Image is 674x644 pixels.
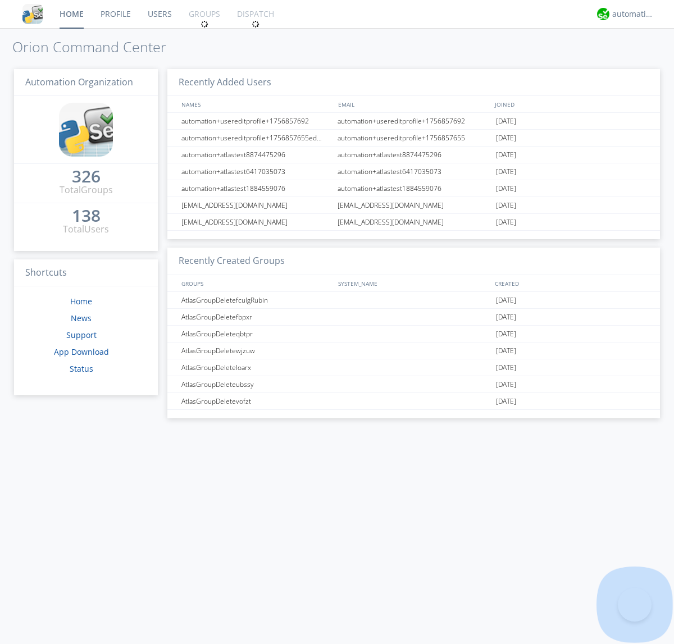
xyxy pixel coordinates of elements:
[54,346,109,357] a: App Download
[179,180,334,197] div: automation+atlastest1884559076
[179,130,334,146] div: automation+usereditprofile+1756857655editedautomation+usereditprofile+1756857655
[201,20,208,28] img: spin.svg
[167,180,660,197] a: automation+atlastest1884559076automation+atlastest1884559076[DATE]
[496,326,516,342] span: [DATE]
[335,147,493,163] div: automation+atlastest8874475296
[167,214,660,231] a: [EMAIL_ADDRESS][DOMAIN_NAME][EMAIL_ADDRESS][DOMAIN_NAME][DATE]
[496,309,516,326] span: [DATE]
[496,292,516,309] span: [DATE]
[179,113,334,129] div: automation+usereditprofile+1756857692
[618,588,652,622] iframe: Toggle Customer Support
[179,393,334,409] div: AtlasGroupDeletevofzt
[496,130,516,147] span: [DATE]
[167,359,660,376] a: AtlasGroupDeleteloarx[DATE]
[167,393,660,410] a: AtlasGroupDeletevofzt[DATE]
[167,292,660,309] a: AtlasGroupDeletefculgRubin[DATE]
[63,223,109,236] div: Total Users
[492,96,649,112] div: JOINED
[496,393,516,410] span: [DATE]
[167,376,660,393] a: AtlasGroupDeleteubssy[DATE]
[335,197,493,213] div: [EMAIL_ADDRESS][DOMAIN_NAME]
[612,8,654,20] div: automation+atlas
[335,163,493,180] div: automation+atlastest6417035073
[167,130,660,147] a: automation+usereditprofile+1756857655editedautomation+usereditprofile+1756857655automation+usered...
[496,359,516,376] span: [DATE]
[179,309,334,325] div: AtlasGroupDeletefbpxr
[59,103,113,157] img: cddb5a64eb264b2086981ab96f4c1ba7
[179,292,334,308] div: AtlasGroupDeletefculgRubin
[496,163,516,180] span: [DATE]
[72,210,101,223] a: 138
[335,214,493,230] div: [EMAIL_ADDRESS][DOMAIN_NAME]
[66,330,97,340] a: Support
[167,147,660,163] a: automation+atlastest8874475296automation+atlastest8874475296[DATE]
[492,275,649,291] div: CREATED
[496,147,516,163] span: [DATE]
[252,20,259,28] img: spin.svg
[70,296,92,307] a: Home
[179,275,333,291] div: GROUPS
[25,76,133,88] span: Automation Organization
[167,69,660,97] h3: Recently Added Users
[70,363,93,374] a: Status
[167,163,660,180] a: automation+atlastest6417035073automation+atlastest6417035073[DATE]
[72,210,101,221] div: 138
[179,163,334,180] div: automation+atlastest6417035073
[496,214,516,231] span: [DATE]
[335,130,493,146] div: automation+usereditprofile+1756857655
[496,197,516,214] span: [DATE]
[179,342,334,359] div: AtlasGroupDeletewjzuw
[496,113,516,130] span: [DATE]
[597,8,609,20] img: d2d01cd9b4174d08988066c6d424eccd
[496,180,516,197] span: [DATE]
[496,376,516,393] span: [DATE]
[335,275,492,291] div: SYSTEM_NAME
[496,342,516,359] span: [DATE]
[179,376,334,392] div: AtlasGroupDeleteubssy
[167,309,660,326] a: AtlasGroupDeletefbpxr[DATE]
[179,359,334,376] div: AtlasGroupDeleteloarx
[335,96,492,112] div: EMAIL
[179,197,334,213] div: [EMAIL_ADDRESS][DOMAIN_NAME]
[72,171,101,182] div: 326
[167,342,660,359] a: AtlasGroupDeletewjzuw[DATE]
[71,313,92,323] a: News
[179,96,333,112] div: NAMES
[72,171,101,184] a: 326
[14,259,158,287] h3: Shortcuts
[335,180,493,197] div: automation+atlastest1884559076
[335,113,493,129] div: automation+usereditprofile+1756857692
[179,147,334,163] div: automation+atlastest8874475296
[167,248,660,275] h3: Recently Created Groups
[179,214,334,230] div: [EMAIL_ADDRESS][DOMAIN_NAME]
[167,113,660,130] a: automation+usereditprofile+1756857692automation+usereditprofile+1756857692[DATE]
[167,326,660,342] a: AtlasGroupDeleteqbtpr[DATE]
[167,197,660,214] a: [EMAIL_ADDRESS][DOMAIN_NAME][EMAIL_ADDRESS][DOMAIN_NAME][DATE]
[179,326,334,342] div: AtlasGroupDeleteqbtpr
[22,4,43,24] img: cddb5a64eb264b2086981ab96f4c1ba7
[60,184,113,197] div: Total Groups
